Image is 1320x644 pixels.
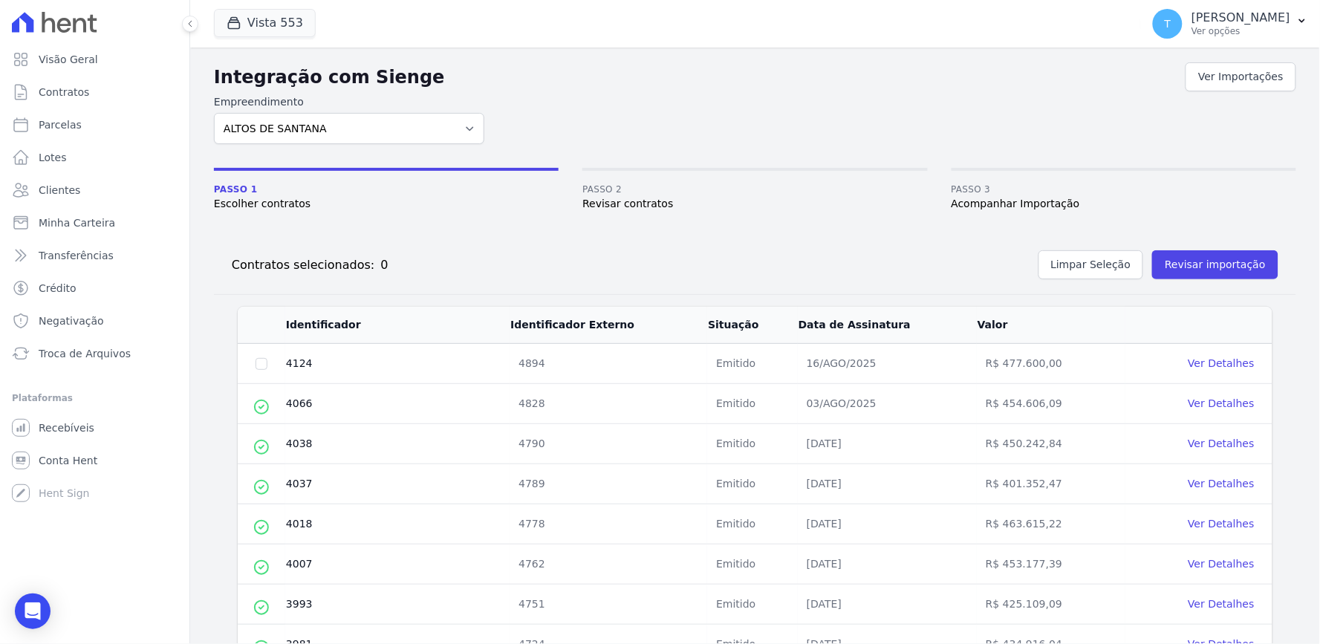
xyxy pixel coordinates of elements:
[707,544,798,585] td: Emitido
[707,344,798,384] td: Emitido
[6,339,183,368] a: Troca de Arquivos
[6,273,183,303] a: Crédito
[798,504,977,544] td: [DATE]
[977,544,1125,585] td: R$ 453.177,39
[6,45,183,74] a: Visão Geral
[798,307,977,344] th: Data de Assinatura
[39,183,80,198] span: Clientes
[707,504,798,544] td: Emitido
[214,94,484,110] label: Empreendimento
[510,424,707,464] td: 4790
[1189,397,1255,409] a: Ver Detalhes
[510,585,707,625] td: 4751
[510,544,707,585] td: 4762
[798,424,977,464] td: [DATE]
[977,464,1125,504] td: R$ 401.352,47
[1191,25,1290,37] p: Ver opções
[214,183,559,196] span: Passo 1
[707,464,798,504] td: Emitido
[39,248,114,263] span: Transferências
[285,344,510,384] td: 4124
[510,344,707,384] td: 4894
[6,175,183,205] a: Clientes
[1189,518,1255,530] a: Ver Detalhes
[707,585,798,625] td: Emitido
[1189,357,1255,369] a: Ver Detalhes
[374,256,388,274] div: 0
[285,504,510,544] td: 4018
[15,593,51,629] div: Open Intercom Messenger
[798,544,977,585] td: [DATE]
[952,183,1296,196] span: Passo 3
[6,306,183,336] a: Negativação
[707,424,798,464] td: Emitido
[1191,10,1290,25] p: [PERSON_NAME]
[582,196,927,212] span: Revisar contratos
[1189,598,1255,610] a: Ver Detalhes
[952,196,1296,212] span: Acompanhar Importação
[39,420,94,435] span: Recebíveis
[510,464,707,504] td: 4789
[6,208,183,238] a: Minha Carteira
[6,241,183,270] a: Transferências
[39,453,97,468] span: Conta Hent
[977,424,1125,464] td: R$ 450.242,84
[285,464,510,504] td: 4037
[798,344,977,384] td: 16/AGO/2025
[232,256,374,274] h2: Contratos selecionados:
[977,344,1125,384] td: R$ 477.600,00
[39,52,98,67] span: Visão Geral
[1189,438,1255,449] a: Ver Detalhes
[214,9,316,37] button: Vista 553
[977,307,1125,344] th: Valor
[977,384,1125,424] td: R$ 454.606,09
[39,313,104,328] span: Negativação
[1152,250,1278,279] button: Revisar importação
[1189,558,1255,570] a: Ver Detalhes
[1038,250,1144,279] button: Limpar Seleção
[6,77,183,107] a: Contratos
[6,110,183,140] a: Parcelas
[214,196,559,212] span: Escolher contratos
[39,281,77,296] span: Crédito
[1186,62,1296,91] a: Ver Importações
[1141,3,1320,45] button: T [PERSON_NAME] Ver opções
[39,215,115,230] span: Minha Carteira
[39,150,67,165] span: Lotes
[285,424,510,464] td: 4038
[510,384,707,424] td: 4828
[39,117,82,132] span: Parcelas
[285,384,510,424] td: 4066
[6,413,183,443] a: Recebíveis
[39,346,131,361] span: Troca de Arquivos
[1165,19,1171,29] span: T
[977,504,1125,544] td: R$ 463.615,22
[6,143,183,172] a: Lotes
[977,585,1125,625] td: R$ 425.109,09
[798,464,977,504] td: [DATE]
[1189,478,1255,489] a: Ver Detalhes
[707,307,798,344] th: Situação
[214,168,1296,212] nav: Progress
[582,183,927,196] span: Passo 2
[285,307,510,344] th: Identificador
[707,384,798,424] td: Emitido
[510,504,707,544] td: 4778
[285,585,510,625] td: 3993
[6,446,183,475] a: Conta Hent
[798,585,977,625] td: [DATE]
[214,64,1186,91] h2: Integração com Sienge
[12,389,178,407] div: Plataformas
[798,384,977,424] td: 03/AGO/2025
[285,544,510,585] td: 4007
[39,85,89,100] span: Contratos
[510,307,707,344] th: Identificador Externo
